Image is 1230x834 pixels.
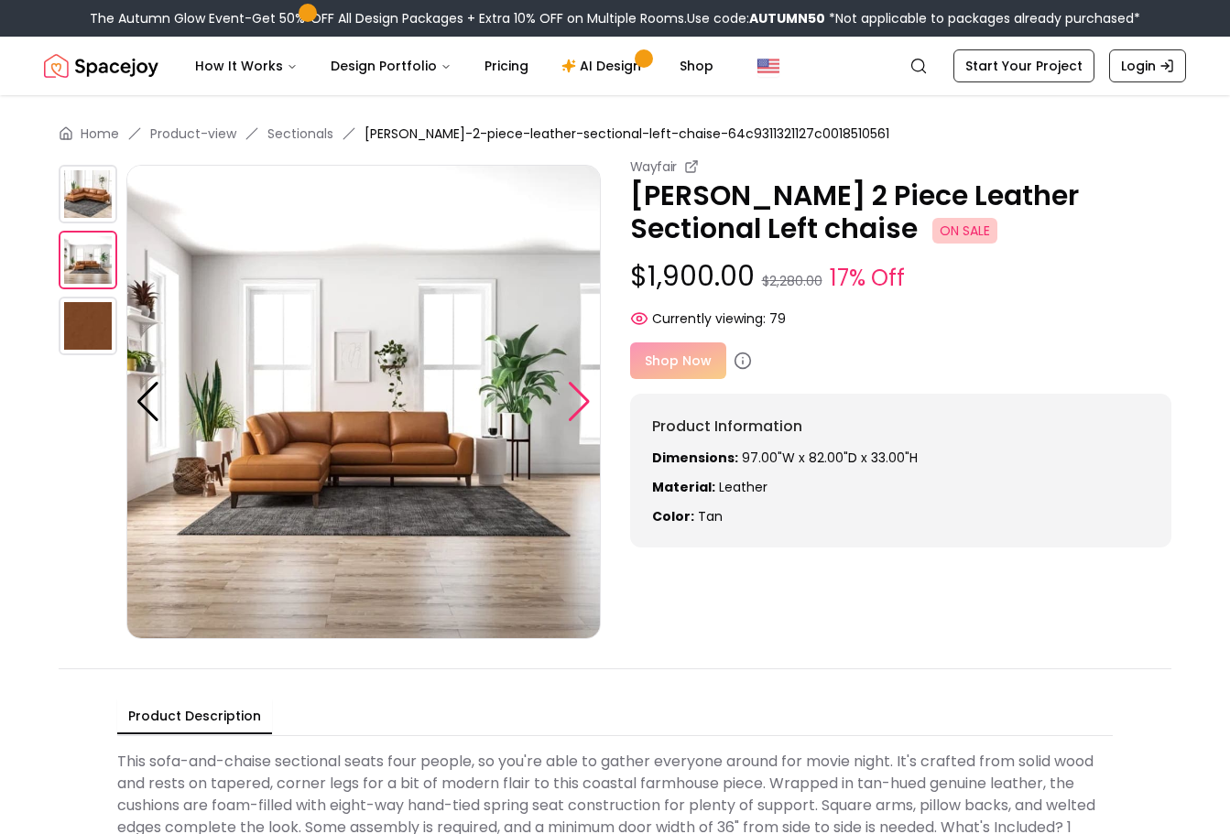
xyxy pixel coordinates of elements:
[652,478,715,496] strong: Material:
[117,699,272,734] button: Product Description
[762,272,822,290] small: $2,280.00
[698,507,723,525] span: tan
[652,449,738,467] strong: Dimensions:
[150,125,236,143] a: Product-view
[652,449,1150,467] p: 97.00"W x 82.00"D x 33.00"H
[665,48,728,84] a: Shop
[44,48,158,84] img: Spacejoy Logo
[825,9,1140,27] span: *Not applicable to packages already purchased*
[44,48,158,84] a: Spacejoy
[830,262,905,295] small: 17% Off
[90,9,1140,27] div: The Autumn Glow Event-Get 50% OFF All Design Packages + Extra 10% OFF on Multiple Rooms.
[59,125,1171,143] nav: breadcrumb
[81,125,119,143] a: Home
[932,218,997,244] span: ON SALE
[180,48,312,84] button: How It Works
[1109,49,1186,82] a: Login
[749,9,825,27] b: AUTUMN50
[769,309,786,328] span: 79
[547,48,661,84] a: AI Design
[44,37,1186,95] nav: Global
[267,125,333,143] a: Sectionals
[652,507,694,525] strong: Color:
[59,165,117,223] img: https://storage.googleapis.com/spacejoy-main/assets/64c9311321127c0018510561/product_0_nkf93b08k04
[59,231,117,289] img: https://storage.googleapis.com/spacejoy-main/assets/64c9311321127c0018510561/product_1_bgaf7kaop1c6
[652,309,766,328] span: Currently viewing:
[470,48,543,84] a: Pricing
[652,416,1150,438] h6: Product Information
[180,48,728,84] nav: Main
[59,297,117,355] img: https://storage.googleapis.com/spacejoy-main/assets/64c9311321127c0018510561/product_2_e1okblf4kg6
[719,478,767,496] span: leather
[630,179,1172,245] p: [PERSON_NAME] 2 Piece Leather Sectional Left chaise
[316,48,466,84] button: Design Portfolio
[953,49,1094,82] a: Start Your Project
[126,165,601,639] img: https://storage.googleapis.com/spacejoy-main/assets/64c9311321127c0018510561/product_1_bgaf7kaop1c6
[630,260,1172,295] p: $1,900.00
[365,125,889,143] span: [PERSON_NAME]-2-piece-leather-sectional-left-chaise-64c9311321127c0018510561
[757,55,779,77] img: United States
[630,157,678,176] small: Wayfair
[687,9,825,27] span: Use code:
